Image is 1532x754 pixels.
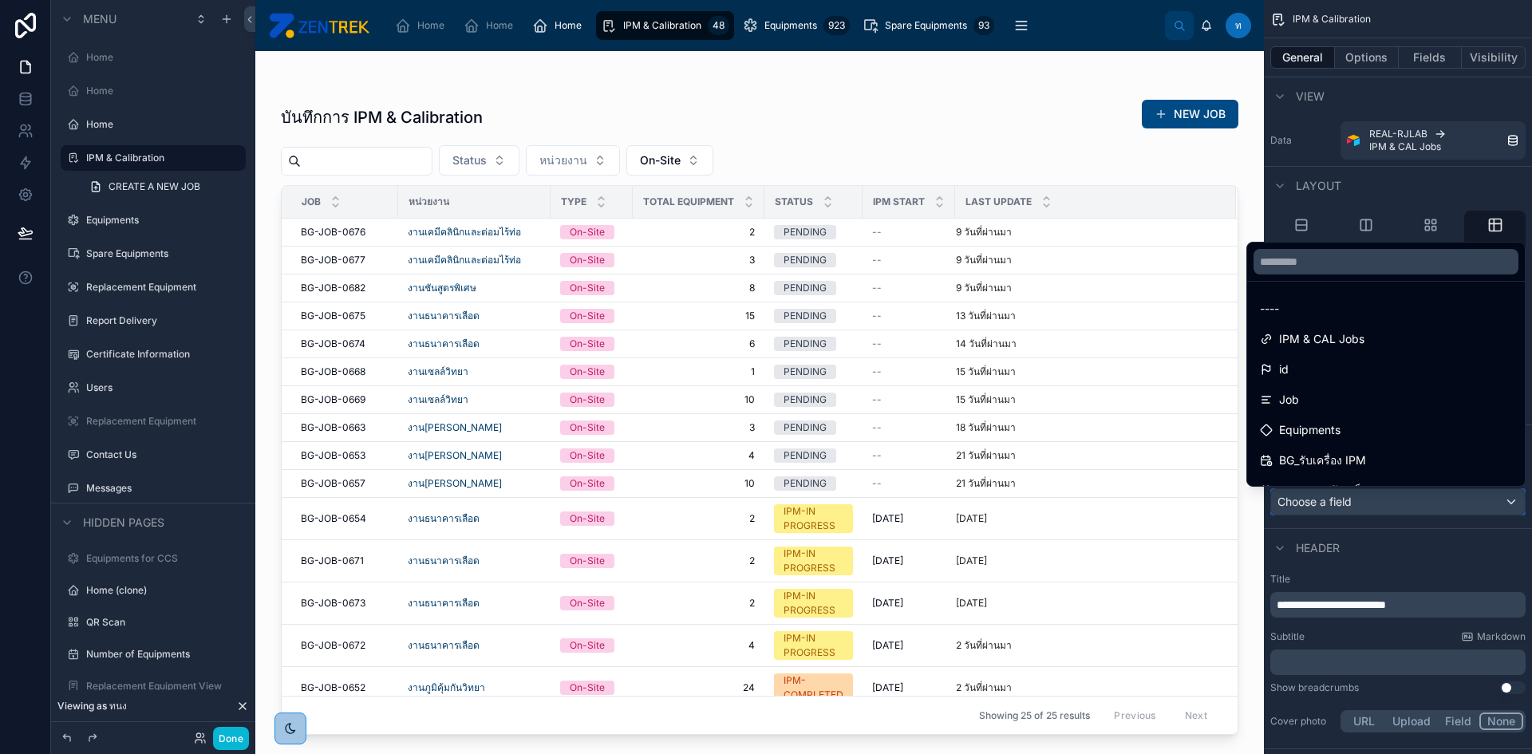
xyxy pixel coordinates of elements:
[390,11,456,40] a: Home
[486,19,513,32] span: Home
[965,195,1032,208] span: Last Update
[858,11,999,40] a: Spare Equipments93
[1279,451,1366,470] span: BG_รับเครื่อง IPM
[1279,481,1368,500] span: BG_IPM แล้วเสร็จ
[775,195,813,208] span: Status
[417,19,444,32] span: Home
[596,11,734,40] a: IPM & Calibration48
[623,19,701,32] span: IPM & Calibration
[643,195,734,208] span: Total Equipment
[1279,330,1364,349] span: IPM & CAL Jobs
[1260,299,1279,318] span: ----
[409,195,449,208] span: หน่วยงาน
[823,16,850,35] div: 923
[885,19,967,32] span: Spare Equipments
[737,11,855,40] a: Equipments923
[1279,390,1299,409] span: Job
[561,195,586,208] span: Type
[873,195,925,208] span: IPM Start
[459,11,524,40] a: Home
[302,195,321,208] span: Job
[527,11,593,40] a: Home
[555,19,582,32] span: Home
[979,709,1090,722] span: Showing 25 of 25 results
[764,19,817,32] span: Equipments
[1235,19,1242,32] span: ท
[1279,360,1289,379] span: id
[382,8,1165,43] div: scrollable content
[268,13,369,38] img: App logo
[973,16,994,35] div: 93
[1279,420,1340,440] span: Equipments
[708,16,729,35] div: 48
